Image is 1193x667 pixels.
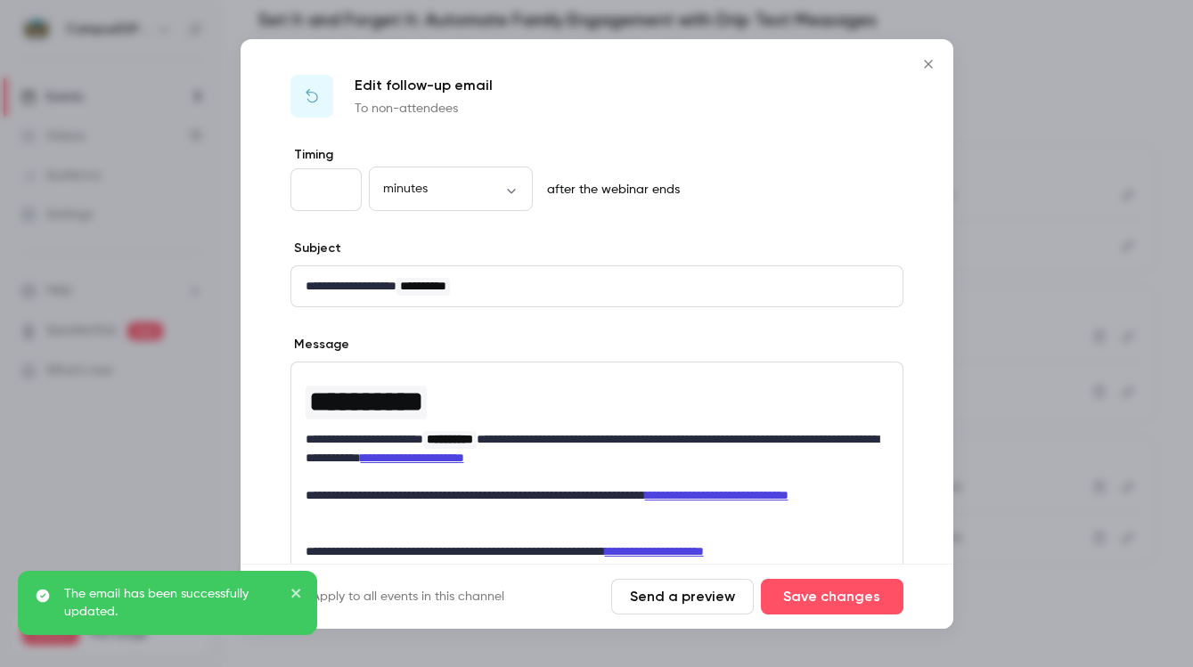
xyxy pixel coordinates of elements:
p: after the webinar ends [540,181,680,199]
label: Message [290,336,349,354]
button: Close [911,46,946,82]
label: Subject [290,240,341,257]
button: Send a preview [611,579,754,614]
button: Save changes [761,579,903,614]
label: Apply to all events in this channel [290,588,504,606]
div: editor [291,362,903,609]
p: To non-attendees [355,100,493,118]
button: close [290,585,303,606]
p: The email has been successfully updated. [64,585,278,621]
label: Timing [290,146,903,164]
div: minutes [369,180,533,198]
p: Edit follow-up email [355,75,493,96]
div: editor [291,266,903,306]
